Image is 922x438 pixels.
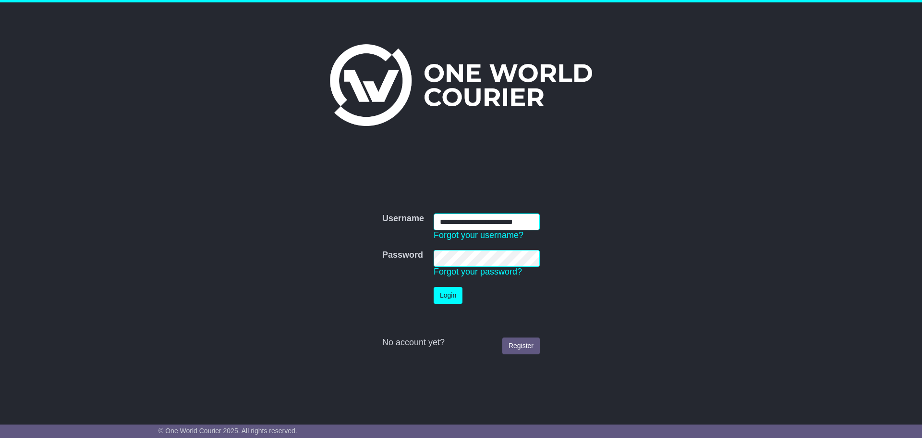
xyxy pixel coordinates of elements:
[502,338,540,354] a: Register
[434,230,523,240] a: Forgot your username?
[158,427,297,435] span: © One World Courier 2025. All rights reserved.
[382,338,540,348] div: No account yet?
[330,44,592,126] img: One World
[434,287,462,304] button: Login
[382,250,423,261] label: Password
[434,267,522,276] a: Forgot your password?
[382,213,424,224] label: Username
